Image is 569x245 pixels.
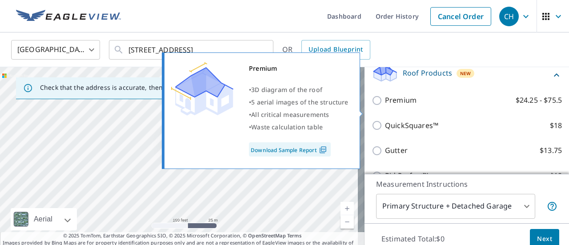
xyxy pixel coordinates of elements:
p: Measurement Instructions [376,179,557,189]
span: Your report will include the primary structure and a detached garage if one exists. [547,201,557,212]
div: CH [499,7,519,26]
p: $18 [550,170,562,181]
p: Check that the address is accurate, then drag the marker over the correct structure. [40,84,296,92]
span: © 2025 TomTom, Earthstar Geographics SIO, © 2025 Microsoft Corporation, © [63,232,302,240]
span: Waste calculation table [251,123,323,131]
a: Cancel Order [430,7,491,26]
p: Roof Products [403,68,452,78]
img: Premium [171,62,233,116]
p: $18 [550,120,562,131]
p: Bid Perfect™ [385,170,428,181]
div: [GEOGRAPHIC_DATA] [11,37,100,62]
span: Upload Blueprint [309,44,363,55]
p: Premium [385,95,417,106]
div: • [249,121,349,133]
p: $13.75 [540,145,562,156]
p: $24.25 - $75.5 [516,95,562,106]
img: EV Logo [16,10,121,23]
div: Aerial [11,208,77,230]
span: 3D diagram of the roof [251,85,322,94]
span: 5 aerial images of the structure [251,98,348,106]
img: Pdf Icon [317,146,329,154]
div: Premium [249,62,349,75]
a: Upload Blueprint [301,40,370,60]
span: Next [537,233,552,245]
div: • [249,84,349,96]
div: • [249,96,349,108]
p: QuickSquares™ [385,120,438,131]
span: All critical measurements [251,110,329,119]
span: New [460,70,471,77]
input: Search by address or latitude-longitude [128,37,255,62]
div: • [249,108,349,121]
a: Current Level 18, Zoom In [341,202,354,215]
div: OR [282,40,370,60]
div: Primary Structure + Detached Garage [376,194,535,219]
a: Current Level 18, Zoom Out [341,215,354,229]
div: Aerial [31,208,55,230]
a: Download Sample Report [249,142,331,157]
a: Terms [287,232,302,239]
p: Gutter [385,145,408,156]
div: Roof ProductsNew [372,62,562,88]
a: OpenStreetMap [248,232,285,239]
